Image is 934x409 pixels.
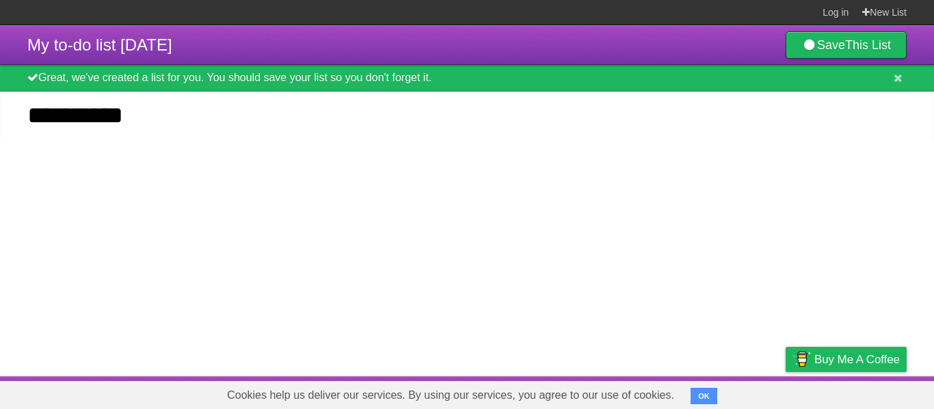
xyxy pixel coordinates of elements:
span: Buy me a coffee [814,348,900,371]
a: Developers [649,380,704,406]
a: Privacy [768,380,803,406]
a: Terms [721,380,751,406]
span: My to-do list [DATE] [27,36,172,54]
a: About [604,380,632,406]
a: Buy me a coffee [786,347,907,372]
button: OK [691,388,717,404]
a: SaveThis List [786,31,907,59]
span: Cookies help us deliver our services. By using our services, you agree to our use of cookies. [213,382,688,409]
a: Suggest a feature [820,380,907,406]
img: Buy me a coffee [792,348,811,371]
b: This List [845,38,891,52]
